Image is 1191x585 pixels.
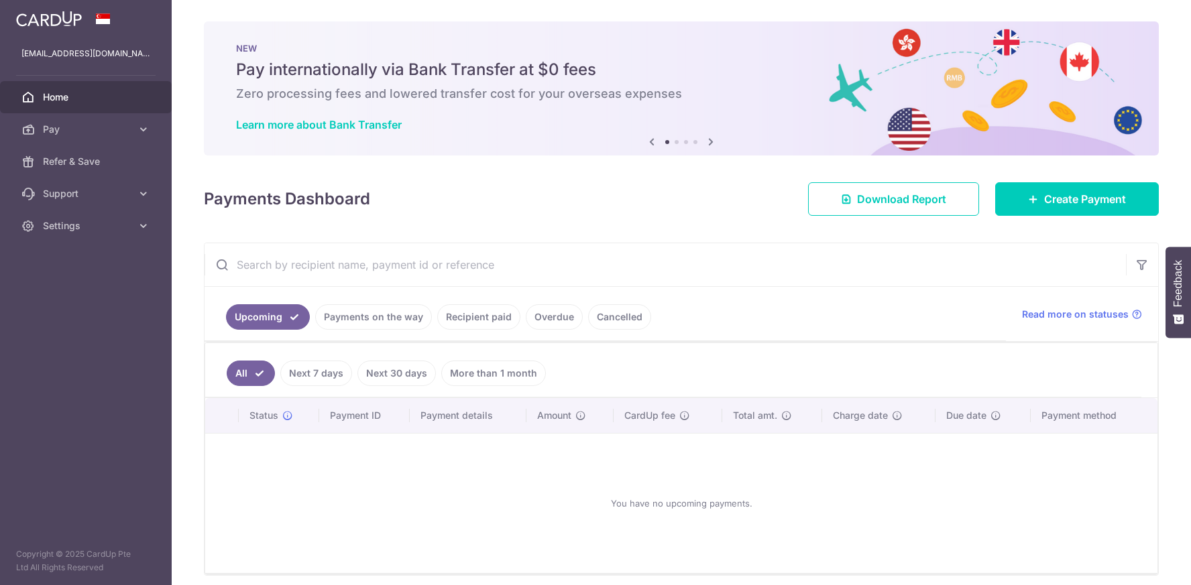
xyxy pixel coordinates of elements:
[236,59,1127,80] h5: Pay internationally via Bank Transfer at $0 fees
[1166,247,1191,338] button: Feedback - Show survey
[249,409,278,422] span: Status
[43,155,131,168] span: Refer & Save
[733,409,777,422] span: Total amt.
[226,304,310,330] a: Upcoming
[357,361,436,386] a: Next 30 days
[441,361,546,386] a: More than 1 month
[315,304,432,330] a: Payments on the way
[995,182,1159,216] a: Create Payment
[227,361,275,386] a: All
[624,409,675,422] span: CardUp fee
[537,409,571,422] span: Amount
[280,361,352,386] a: Next 7 days
[204,21,1159,155] img: Bank transfer banner
[236,86,1127,102] h6: Zero processing fees and lowered transfer cost for your overseas expenses
[808,182,979,216] a: Download Report
[946,409,986,422] span: Due date
[526,304,583,330] a: Overdue
[236,118,402,131] a: Learn more about Bank Transfer
[21,47,150,60] p: [EMAIL_ADDRESS][DOMAIN_NAME]
[43,187,131,200] span: Support
[205,243,1126,286] input: Search by recipient name, payment id or reference
[1022,308,1129,321] span: Read more on statuses
[857,191,946,207] span: Download Report
[16,11,82,27] img: CardUp
[43,90,131,104] span: Home
[833,409,888,422] span: Charge date
[43,219,131,233] span: Settings
[204,187,370,211] h4: Payments Dashboard
[221,444,1141,562] div: You have no upcoming payments.
[588,304,651,330] a: Cancelled
[1022,308,1142,321] a: Read more on statuses
[236,43,1127,54] p: NEW
[43,123,131,136] span: Pay
[410,398,526,433] th: Payment details
[1031,398,1157,433] th: Payment method
[437,304,520,330] a: Recipient paid
[1172,260,1184,307] span: Feedback
[319,398,409,433] th: Payment ID
[1044,191,1126,207] span: Create Payment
